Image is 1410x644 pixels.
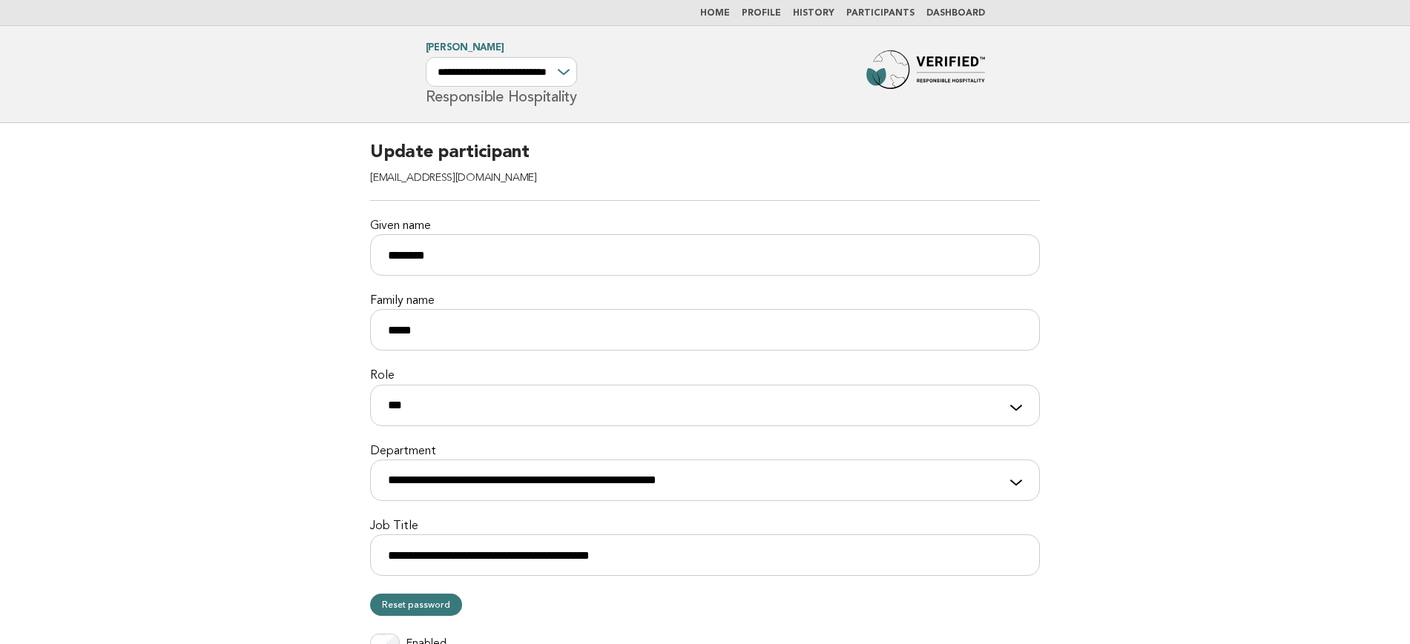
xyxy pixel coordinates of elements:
[426,44,577,104] h1: Responsible Hospitality
[370,444,1040,459] label: Department
[426,43,504,53] a: [PERSON_NAME]
[370,173,537,184] span: [EMAIL_ADDRESS][DOMAIN_NAME]
[370,293,1040,309] label: Family name
[700,9,730,18] a: Home
[370,141,1040,201] h2: Update participant
[866,50,985,98] img: Forbes Travel Guide
[370,594,462,616] a: Reset password
[926,9,985,18] a: Dashboard
[793,9,834,18] a: History
[370,519,1040,534] label: Job Title
[846,9,915,18] a: Participants
[370,368,1040,384] label: Role
[370,219,1040,234] label: Given name
[742,9,781,18] a: Profile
